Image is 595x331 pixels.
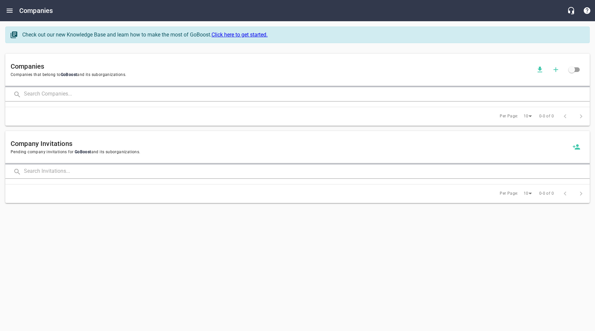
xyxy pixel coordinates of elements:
span: GoBoost [73,150,91,154]
a: Click here to get started. [212,32,268,38]
button: Live Chat [563,3,579,19]
span: GoBoost [61,72,77,77]
button: Support Portal [579,3,595,19]
span: Pending company invitations for and its suborganizations. [11,149,568,156]
div: 10 [521,189,534,198]
button: Invite a new company [568,139,584,155]
h6: Companies [11,61,532,72]
h6: Company Invitations [11,138,568,149]
span: Per Page: [500,190,518,197]
button: Add a new company [548,62,564,78]
h6: Companies [19,5,53,16]
button: Download companies [532,62,548,78]
button: Open drawer [2,3,18,19]
input: Search Invitations... [24,165,590,179]
div: Check out our new Knowledge Base and learn how to make the most of GoBoost. [22,31,583,39]
span: Companies that belong to and its suborganizations. [11,72,532,78]
span: Click to view all companies [564,62,580,78]
span: Per Page: [500,113,518,120]
input: Search Companies... [24,87,590,101]
div: 10 [521,112,534,121]
span: 0-0 of 0 [539,113,554,120]
span: 0-0 of 0 [539,190,554,197]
